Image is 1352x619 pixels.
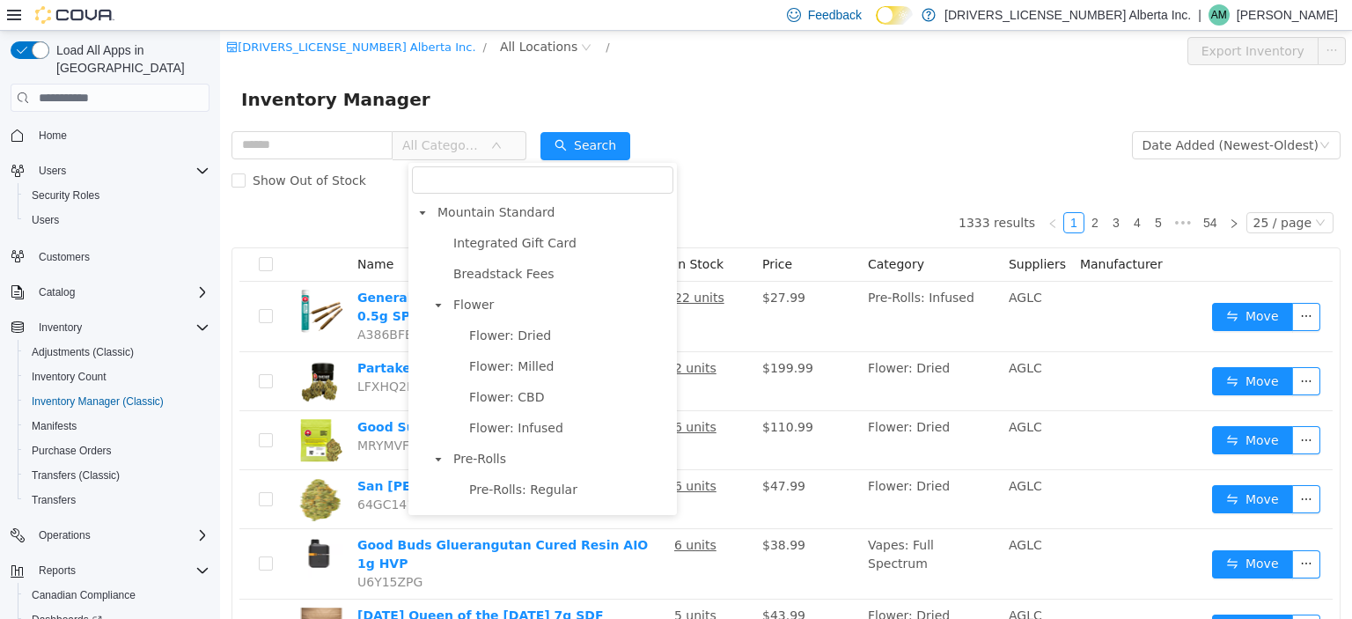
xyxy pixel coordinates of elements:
[1099,109,1110,122] i: icon: down
[542,330,593,344] span: $199.99
[641,321,782,380] td: Flower: Dried
[25,391,171,412] a: Inventory Manager (Classic)
[25,465,127,486] a: Transfers (Classic)
[39,285,75,299] span: Catalog
[32,394,164,409] span: Inventory Manager (Classic)
[822,181,843,203] li: Previous Page
[32,525,209,546] span: Operations
[876,25,877,26] span: Dark Mode
[641,251,782,321] td: Pre-Rolls: Infused
[137,389,408,403] a: Good Supply Brand New Buds 28g HDF
[928,181,949,203] li: 5
[865,182,885,202] a: 2
[6,10,255,23] a: icon: shop[DRIVERS_LICENSE_NUMBER] Alberta Inc.
[454,448,496,462] u: 6 units
[32,125,74,146] a: Home
[992,395,1073,424] button: icon: swapMove
[229,416,453,440] span: Pre-Rolls
[137,507,428,540] a: Good Buds Gluerangutan Cured Resin AIO 1g HVP
[137,349,203,363] span: LFXHQ2NT
[454,226,503,240] span: In Stock
[18,463,217,488] button: Transfers (Classic)
[198,178,207,187] i: icon: caret-down
[1237,4,1338,26] p: [PERSON_NAME]
[929,182,948,202] a: 5
[32,160,209,181] span: Users
[1033,182,1091,202] div: 25 / page
[4,280,217,305] button: Catalog
[32,493,76,507] span: Transfers
[32,588,136,602] span: Canadian Compliance
[182,106,262,123] span: All Categories
[1198,4,1201,26] p: |
[789,507,822,521] span: AGLC
[229,262,453,286] span: Flower
[386,10,389,23] span: /
[1211,4,1227,26] span: AM
[977,181,1003,203] li: 54
[641,498,782,569] td: Vapes: Full Spectrum
[18,365,217,389] button: Inventory Count
[992,454,1073,483] button: icon: swapMove
[454,330,496,344] u: 2 units
[32,444,112,458] span: Purchase Orders
[249,298,331,312] span: Flower: Dried
[6,11,18,22] i: icon: shop
[18,183,217,208] button: Security Roles
[648,226,704,240] span: Category
[245,447,453,471] span: Pre-Rolls: Regular
[25,210,66,231] a: Users
[137,467,203,481] span: 64GC141X
[992,584,1073,612] button: icon: swapMove
[789,389,822,403] span: AGLC
[32,160,73,181] button: Users
[39,164,66,178] span: Users
[213,170,453,194] span: Mountain Standard
[789,578,822,592] span: AGLC
[25,366,209,387] span: Inventory Count
[885,181,907,203] li: 3
[79,328,123,372] img: Partake Rainbow Zkittlez 28g IDF hero shot
[192,136,453,163] input: filter select
[789,448,822,462] span: AGLC
[542,507,585,521] span: $38.99
[49,41,209,77] span: Load All Apps in [GEOGRAPHIC_DATA]
[79,258,123,302] img: General Admission Fruitality Infused ❄️ 3x 0.5g SPR hero shot
[4,523,217,548] button: Operations
[25,342,141,363] a: Adjustments (Classic)
[542,226,572,240] span: Price
[18,208,217,232] button: Users
[263,10,267,23] span: /
[1072,520,1100,548] button: icon: ellipsis
[137,408,201,422] span: MRYMVF8J
[233,421,286,435] span: Pre-Rolls
[25,366,114,387] a: Inventory Count
[25,490,209,511] span: Transfers
[32,419,77,433] span: Manifests
[18,389,217,414] button: Inventory Manager (Classic)
[249,390,343,404] span: Flower: Infused
[229,201,453,225] span: Integrated Gift Card
[25,391,209,412] span: Inventory Manager (Classic)
[992,336,1073,365] button: icon: swapMove
[32,124,209,146] span: Home
[978,182,1003,202] a: 54
[4,122,217,148] button: Home
[454,507,496,521] u: 6 units
[992,272,1073,300] button: icon: swapMove
[992,520,1073,548] button: icon: swapMove
[137,578,384,592] a: [DATE] Queen of the [DATE] 7g SDF
[26,143,153,157] span: Show Out of Stock
[864,181,885,203] li: 2
[39,129,67,143] span: Home
[1072,395,1100,424] button: icon: ellipsis
[18,488,217,512] button: Transfers
[1095,187,1106,199] i: icon: down
[32,247,97,268] a: Customers
[4,243,217,269] button: Customers
[25,185,107,206] a: Security Roles
[4,558,217,583] button: Reports
[944,4,1191,26] p: [DRIVERS_LICENSE_NUMBER] Alberta Inc.
[860,226,943,240] span: Manufacturer
[32,525,98,546] button: Operations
